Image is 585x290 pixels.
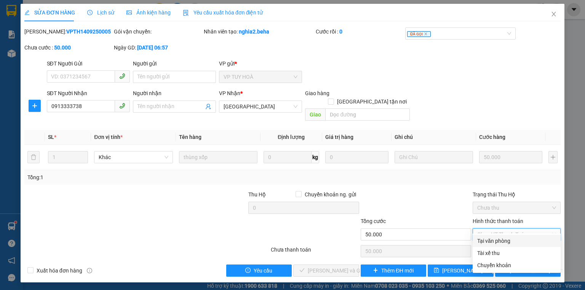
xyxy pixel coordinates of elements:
span: phone [119,73,125,79]
div: [PERSON_NAME]: [24,27,112,36]
button: plusThêm ĐH mới [361,265,427,277]
img: icon [183,10,189,16]
span: VP Nhận [219,90,240,96]
button: save[PERSON_NAME] thay đổi [428,265,494,277]
button: check[PERSON_NAME] và Giao hàng [293,265,359,277]
label: Hình thức thanh toán [473,218,523,224]
span: VP TUY HOÀ [224,71,297,83]
button: plus [29,100,41,112]
span: close [551,11,557,17]
div: Trạng thái Thu Hộ [473,190,561,199]
span: Chuyển khoản ng. gửi [302,190,359,199]
b: [DATE] 06:57 [137,45,168,51]
div: Tổng: 1 [27,173,226,182]
span: SỬA ĐƠN HÀNG [24,10,75,16]
span: [PERSON_NAME] thay đổi [442,266,503,275]
span: Giá trị hàng [325,134,353,140]
div: Tại văn phòng [477,237,556,245]
span: Đơn vị tính [94,134,123,140]
span: Yêu cầu [254,266,272,275]
span: kg [312,151,319,163]
span: info-circle [87,268,92,273]
span: Xuất hóa đơn hàng [34,266,85,275]
b: nghia2.beha [239,29,269,35]
div: Người nhận [133,89,216,97]
div: SĐT Người Nhận [47,89,130,97]
span: Chọn HT Thanh Toán [477,229,556,240]
div: Cước rồi : [316,27,404,36]
button: delete [27,151,40,163]
span: Khác [99,151,168,163]
span: close [424,32,428,36]
span: Cước hàng [479,134,505,140]
span: Tổng cước [361,218,386,224]
span: Giao hàng [305,90,329,96]
b: 50.000 [54,45,71,51]
span: Yêu cầu xuất hóa đơn điện tử [183,10,263,16]
span: Định lượng [278,134,305,140]
span: Chưa thu [477,202,556,214]
div: VP gửi [219,59,302,68]
input: VD: Bàn, Ghế [179,151,257,163]
input: 0 [325,151,388,163]
span: user-add [205,104,211,110]
b: VPTH1409250005 [66,29,111,35]
div: Nhân viên tạo: [204,27,314,36]
input: 0 [479,151,542,163]
span: [GEOGRAPHIC_DATA] tận nơi [334,97,410,106]
b: 0 [339,29,342,35]
span: Ảnh kiện hàng [126,10,171,16]
span: plus [29,103,40,109]
span: plus [373,268,378,274]
span: clock-circle [87,10,93,15]
span: SL [48,134,54,140]
span: ĐÃ GỌI [407,31,431,37]
div: Gói vận chuyển: [114,27,202,36]
div: SĐT Người Gửi [47,59,130,68]
div: Chưa thanh toán [270,245,360,259]
span: save [434,268,439,274]
input: Ghi Chú [395,151,473,163]
button: Close [543,4,564,25]
div: Chưa cước : [24,43,112,52]
div: Chuyển khoản [477,261,556,269]
span: Giao [305,108,325,121]
div: Tài xế thu [477,249,556,257]
span: Lịch sử [87,10,114,16]
span: picture [126,10,132,15]
input: Dọc đường [325,108,410,121]
span: Thêm ĐH mới [381,266,414,275]
button: plus [548,151,558,163]
th: Ghi chú [392,130,476,145]
span: exclamation-circle [245,268,251,274]
span: phone [119,103,125,109]
button: exclamation-circleYêu cầu [226,265,292,277]
div: Ngày GD: [114,43,202,52]
div: Người gửi [133,59,216,68]
button: printer[PERSON_NAME] và In [495,265,561,277]
span: ĐẮK LẮK [224,101,297,112]
span: Thu Hộ [248,191,266,198]
span: edit [24,10,30,15]
span: Tên hàng [179,134,201,140]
